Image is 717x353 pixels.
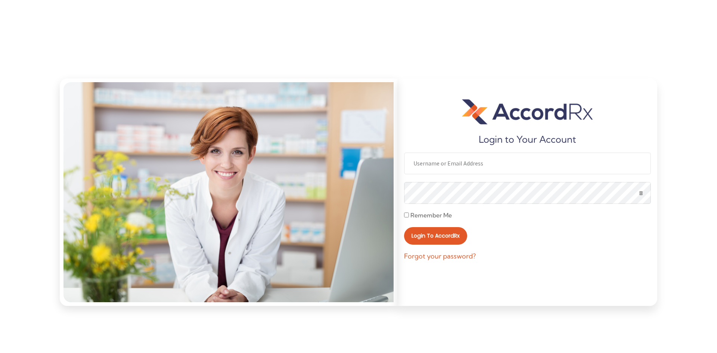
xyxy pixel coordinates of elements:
span: Remember Me [410,211,452,219]
button: Show password [633,185,649,201]
span: Login to AccordRx [412,233,460,238]
input: Remember Me [404,213,409,217]
h5: Login to Your Account [479,134,576,145]
input: Username or Email Address [404,152,651,174]
a: Forgot your password? [404,252,476,260]
button: Login to AccordRx [404,227,467,245]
